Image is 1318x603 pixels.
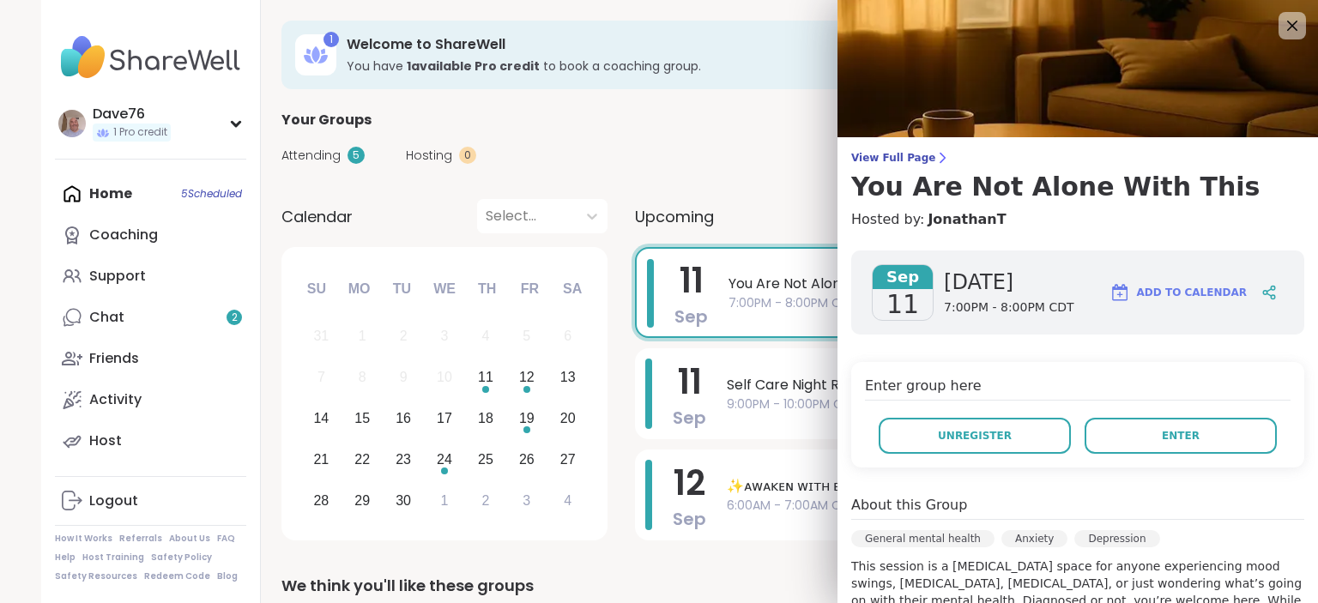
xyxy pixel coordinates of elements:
span: Upcoming [635,205,714,228]
span: Self Care Night Routine Check In [727,375,1225,395]
div: 12 [519,365,535,389]
span: 11 [680,256,704,305]
span: 7:00PM - 8:00PM CDT [944,299,1073,317]
div: Dave76 [93,105,171,124]
span: Unregister [938,428,1012,443]
div: Choose Thursday, September 25th, 2025 [468,441,505,478]
div: Su [298,270,336,308]
span: Sep [674,305,708,329]
a: View Full PageYou Are Not Alone With This [851,151,1304,202]
div: Not available Wednesday, September 10th, 2025 [426,359,463,396]
div: 28 [313,489,329,512]
div: Choose Wednesday, September 24th, 2025 [426,441,463,478]
div: 16 [396,407,411,430]
a: Help [55,552,76,564]
div: 2 [481,489,489,512]
div: Choose Saturday, September 20th, 2025 [549,401,586,437]
div: Choose Friday, September 12th, 2025 [508,359,545,396]
div: 6 [564,324,571,347]
div: 27 [560,448,576,471]
div: 30 [396,489,411,512]
a: Friends [55,338,246,379]
h3: You Are Not Alone With This [851,172,1304,202]
span: Sep [673,507,706,531]
span: Attending [281,147,341,165]
span: Add to Calendar [1137,285,1247,300]
span: 7:00PM - 8:00PM CDT [729,294,1224,312]
div: Host [89,431,122,450]
h4: About this Group [851,495,967,516]
div: 25 [478,448,493,471]
div: 4 [481,324,489,347]
div: Choose Tuesday, September 16th, 2025 [385,401,422,437]
a: Host [55,420,246,461]
div: Choose Monday, September 29th, 2025 [344,482,381,519]
div: 26 [519,448,535,471]
div: Friends [89,349,139,368]
div: Not available Tuesday, September 9th, 2025 [385,359,422,396]
span: ✨ᴀᴡᴀᴋᴇɴ ᴡɪᴛʜ ʙᴇᴀᴜᴛɪғᴜʟ sᴏᴜʟs✨ [727,476,1225,497]
img: ShareWell Logomark [1109,282,1130,303]
span: Hosting [406,147,452,165]
div: 22 [354,448,370,471]
div: Choose Thursday, September 11th, 2025 [468,359,505,396]
div: Choose Tuesday, September 30th, 2025 [385,482,422,519]
div: Support [89,267,146,286]
div: We [426,270,463,308]
button: Unregister [879,418,1071,454]
div: 21 [313,448,329,471]
div: 0 [459,147,476,164]
div: Depression [1074,530,1159,547]
div: Choose Sunday, September 21st, 2025 [303,441,340,478]
a: FAQ [217,533,235,545]
a: Logout [55,480,246,522]
span: 1 Pro credit [113,125,167,140]
h4: Enter group here [865,376,1291,401]
div: 15 [354,407,370,430]
a: Blog [217,570,238,582]
span: View Full Page [851,151,1304,165]
div: Not available Saturday, September 6th, 2025 [549,318,586,355]
span: Calendar [281,205,353,228]
h3: Welcome to ShareWell [347,35,1081,54]
div: 10 [437,365,452,389]
img: ShareWell Nav Logo [55,27,246,87]
div: Not available Sunday, August 31st, 2025 [303,318,340,355]
div: Choose Sunday, September 14th, 2025 [303,401,340,437]
span: Your Groups [281,110,372,130]
a: JonathanT [928,209,1006,230]
div: Activity [89,390,142,409]
div: 7 [317,365,325,389]
div: 3 [441,324,449,347]
b: 1 available Pro credit [407,57,540,75]
div: Not available Monday, September 1st, 2025 [344,318,381,355]
div: 19 [519,407,535,430]
div: 24 [437,448,452,471]
div: Coaching [89,226,158,244]
div: Mo [340,270,378,308]
div: 31 [313,324,329,347]
a: Support [55,256,246,297]
div: Not available Monday, September 8th, 2025 [344,359,381,396]
span: You Are Not Alone With This [729,274,1224,294]
button: Add to Calendar [1102,272,1255,313]
a: Safety Resources [55,570,137,582]
div: Not available Friday, September 5th, 2025 [508,318,545,355]
a: Redeem Code [144,570,210,582]
div: 14 [313,407,329,430]
div: Choose Tuesday, September 23rd, 2025 [385,441,422,478]
div: 1 [441,489,449,512]
div: Chat [89,308,124,327]
div: Choose Monday, September 15th, 2025 [344,401,381,437]
div: 5 [523,324,530,347]
div: 18 [478,407,493,430]
div: Choose Thursday, September 18th, 2025 [468,401,505,437]
div: 4 [564,489,571,512]
div: Anxiety [1001,530,1067,547]
div: Choose Wednesday, October 1st, 2025 [426,482,463,519]
span: 12 [674,459,705,507]
div: 20 [560,407,576,430]
div: Choose Wednesday, September 17th, 2025 [426,401,463,437]
div: General mental health [851,530,995,547]
div: Fr [511,270,548,308]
